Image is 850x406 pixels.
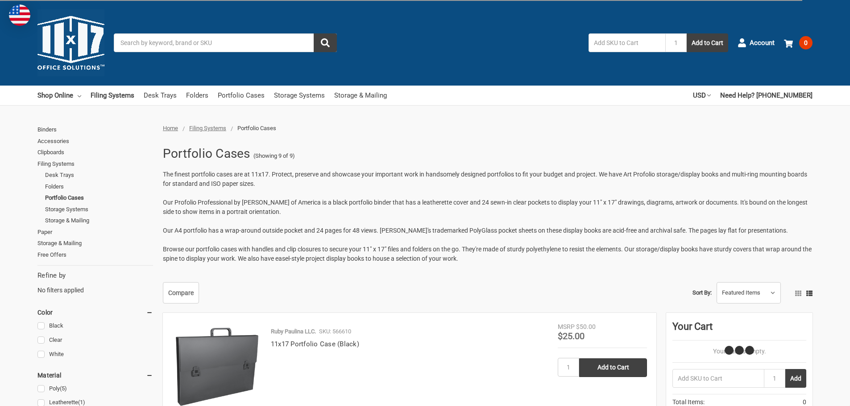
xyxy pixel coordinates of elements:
[218,86,265,105] a: Portfolio Cases
[163,282,199,303] a: Compare
[558,322,575,332] div: MSRP
[319,327,351,336] p: SKU: 566610
[37,226,153,238] a: Paper
[37,334,153,346] a: Clear
[274,86,325,105] a: Storage Systems
[186,86,208,105] a: Folders
[37,307,153,318] h5: Color
[163,142,250,165] h1: Portfolio Cases
[45,204,153,215] a: Storage Systems
[37,238,153,249] a: Storage & Mailing
[45,169,153,181] a: Desk Trays
[9,4,30,26] img: duty and tax information for United States
[558,331,585,341] span: $25.00
[750,38,775,48] span: Account
[237,125,276,131] span: Portfolio Cases
[271,340,359,348] a: 11x17 Portfolio Case (Black)
[693,86,711,105] a: USD
[784,31,813,54] a: 0
[720,86,813,105] a: Need Help? [PHONE_NUMBER]
[37,86,81,105] a: Shop Online
[189,125,226,131] a: Filing Systems
[37,320,153,332] a: Black
[91,86,134,105] a: Filing Systems
[785,369,806,388] button: Add
[672,347,806,356] p: Your Cart Is Empty.
[37,271,153,281] h5: Refine by
[45,192,153,204] a: Portfolio Cases
[687,33,728,52] button: Add to Cart
[271,327,316,336] p: Ruby Paulina LLC.
[78,399,85,406] span: (1)
[163,199,808,215] span: Our Profolio Professional by [PERSON_NAME] of America is a black portfolio binder that has a leat...
[163,227,788,234] span: Our A4 portfolio has a wrap-around outside pocket and 24 pages for 48 views. [PERSON_NAME]'s trad...
[334,86,387,105] a: Storage & Mailing
[37,158,153,170] a: Filing Systems
[799,36,813,49] span: 0
[37,147,153,158] a: Clipboards
[60,385,67,392] span: (5)
[37,383,153,395] a: Poly
[37,135,153,147] a: Accessories
[589,33,665,52] input: Add SKU to Cart
[45,215,153,226] a: Storage & Mailing
[672,319,806,340] div: Your Cart
[37,349,153,361] a: White
[144,86,177,105] a: Desk Trays
[692,286,712,299] label: Sort By:
[37,249,153,261] a: Free Offers
[253,152,295,160] span: (Showing 9 of 9)
[37,9,104,76] img: 11x17.com
[37,271,153,295] div: No filters applied
[45,181,153,193] a: Folders
[579,358,647,377] input: Add to Cart
[163,125,178,131] a: Home
[738,31,775,54] a: Account
[114,33,337,52] input: Search by keyword, brand or SKU
[163,246,812,262] span: Browse our portfolio cases with handles and clip closures to secure your 11" x 17" files and fold...
[672,369,764,388] input: Add SKU to Cart
[163,171,807,187] span: The finest portfolio cases are at 11x17. Protect, preserve and showcase your important work in ha...
[37,124,153,135] a: Binders
[37,370,153,381] h5: Material
[576,323,596,330] span: $50.00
